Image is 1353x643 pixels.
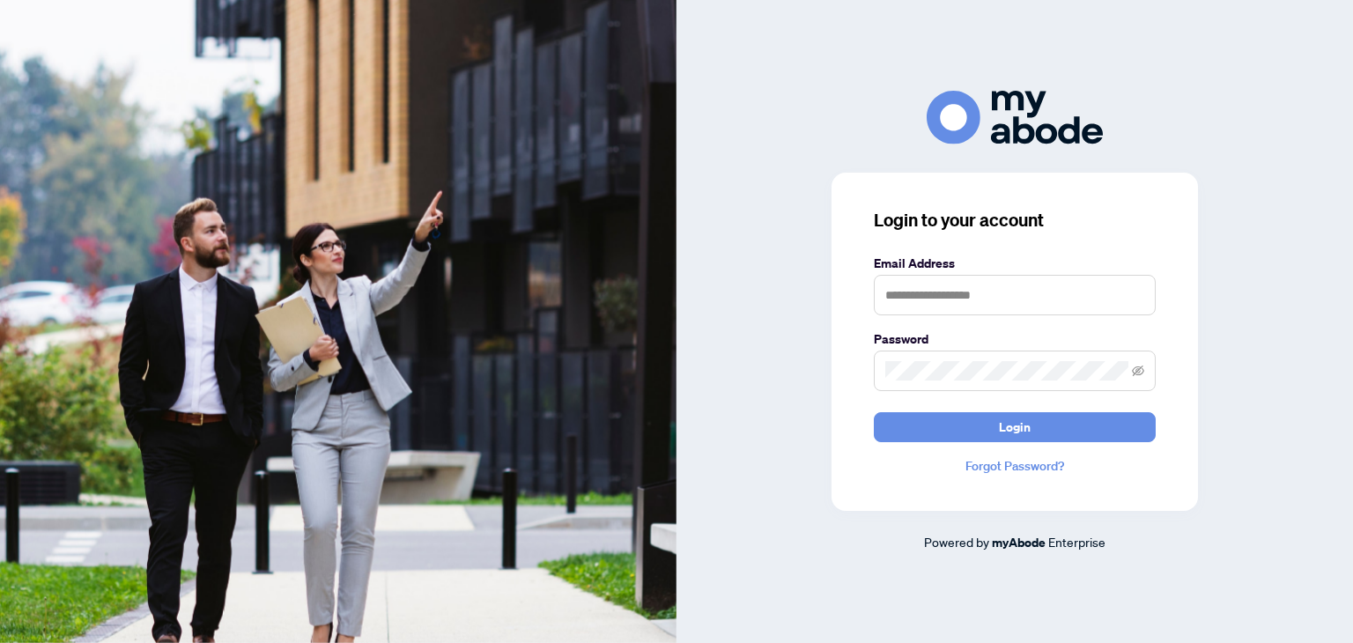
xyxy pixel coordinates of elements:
button: Login [874,412,1156,442]
label: Password [874,329,1156,349]
a: myAbode [992,533,1046,552]
a: Forgot Password? [874,456,1156,476]
h3: Login to your account [874,208,1156,233]
span: Enterprise [1048,534,1105,550]
span: eye-invisible [1132,365,1144,377]
img: ma-logo [927,91,1103,144]
label: Email Address [874,254,1156,273]
span: Powered by [924,534,989,550]
span: Login [999,413,1031,441]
